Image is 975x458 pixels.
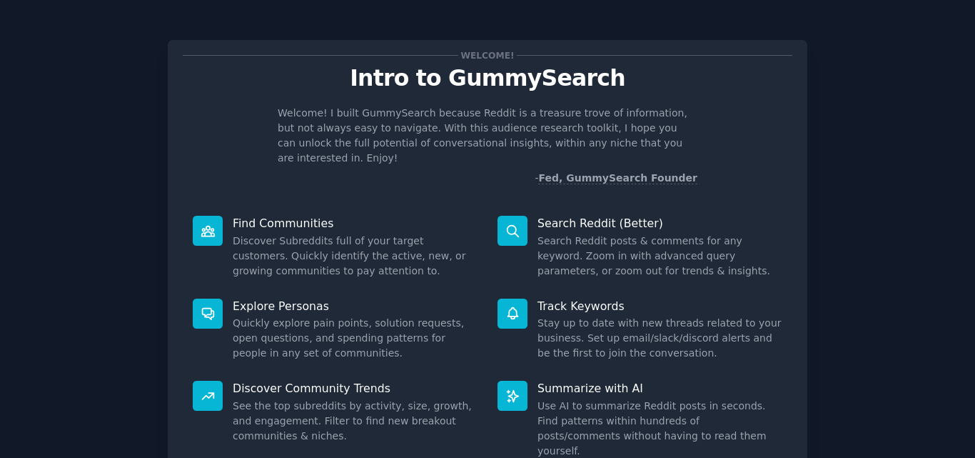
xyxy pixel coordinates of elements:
p: Intro to GummySearch [183,66,792,91]
p: Welcome! I built GummySearch because Reddit is a treasure trove of information, but not always ea... [278,106,697,166]
p: Discover Community Trends [233,381,478,396]
div: - [535,171,697,186]
dd: Quickly explore pain points, solution requests, open questions, and spending patterns for people ... [233,316,478,361]
p: Explore Personas [233,299,478,314]
dd: Stay up to date with new threads related to your business. Set up email/slack/discord alerts and ... [537,316,782,361]
span: Welcome! [458,48,517,63]
dd: Discover Subreddits full of your target customers. Quickly identify the active, new, or growing c... [233,234,478,279]
p: Summarize with AI [537,381,782,396]
a: Fed, GummySearch Founder [538,172,697,184]
dd: Search Reddit posts & comments for any keyword. Zoom in with advanced query parameters, or zoom o... [537,234,782,279]
p: Search Reddit (Better) [537,216,782,231]
dd: See the top subreddits by activity, size, growth, and engagement. Filter to find new breakout com... [233,399,478,444]
p: Track Keywords [537,299,782,314]
p: Find Communities [233,216,478,231]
